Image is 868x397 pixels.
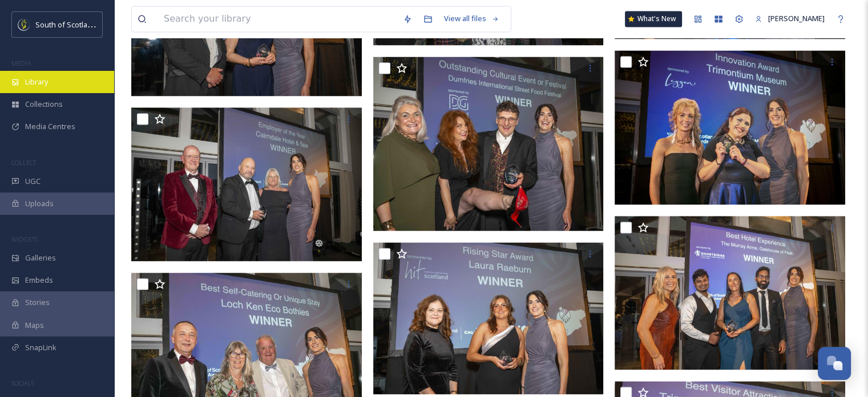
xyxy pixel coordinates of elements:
[25,275,53,286] span: Embeds
[615,215,845,370] img: PW_SSDA Thistle Awards 2025__pw88795.JPG
[25,297,50,308] span: Stories
[373,57,604,231] img: PW_SSDA Thistle Awards 2025__pw88856.JPG
[35,19,165,30] span: South of Scotland Destination Alliance
[25,77,48,87] span: Library
[25,198,54,209] span: Uploads
[11,158,36,167] span: COLLECT
[615,50,845,204] img: PW_SSDA Thistle Awards 2025__pw88840.JPG
[438,7,505,30] a: View all files
[11,379,34,387] span: SOCIALS
[373,242,604,394] img: PW_SSDA Thistle Awards 2025__pw88826.JPG
[25,252,56,263] span: Galleries
[11,235,38,243] span: WIDGETS
[625,11,682,27] a: What's New
[818,347,851,380] button: Open Chat
[25,320,44,331] span: Maps
[11,59,31,67] span: MEDIA
[25,99,63,110] span: Collections
[25,121,75,132] span: Media Centres
[25,176,41,187] span: UGC
[131,107,362,261] img: PW_SSDA Thistle Awards 2025__pw88834.JPG
[18,19,30,30] img: images.jpeg
[158,6,397,31] input: Search your library
[25,342,56,353] span: SnapLink
[768,13,825,23] span: [PERSON_NAME]
[749,7,830,30] a: [PERSON_NAME]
